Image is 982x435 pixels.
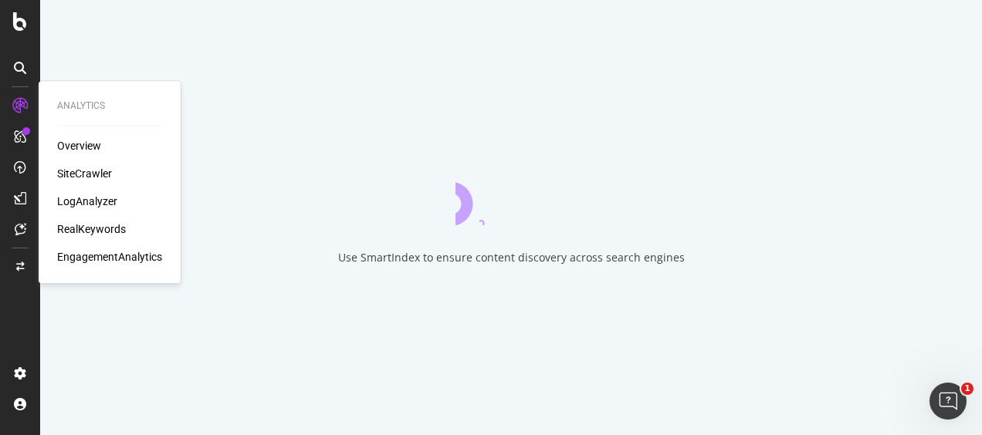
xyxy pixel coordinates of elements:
[57,138,101,153] a: Overview
[57,194,117,209] a: LogAnalyzer
[57,249,162,265] a: EngagementAnalytics
[57,221,126,237] a: RealKeywords
[961,383,974,395] span: 1
[930,383,967,420] iframe: Intercom live chat
[57,166,112,181] a: SiteCrawler
[57,99,162,113] div: Analytics
[455,170,567,225] div: animation
[338,250,685,265] div: Use SmartIndex to ensure content discovery across search engines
